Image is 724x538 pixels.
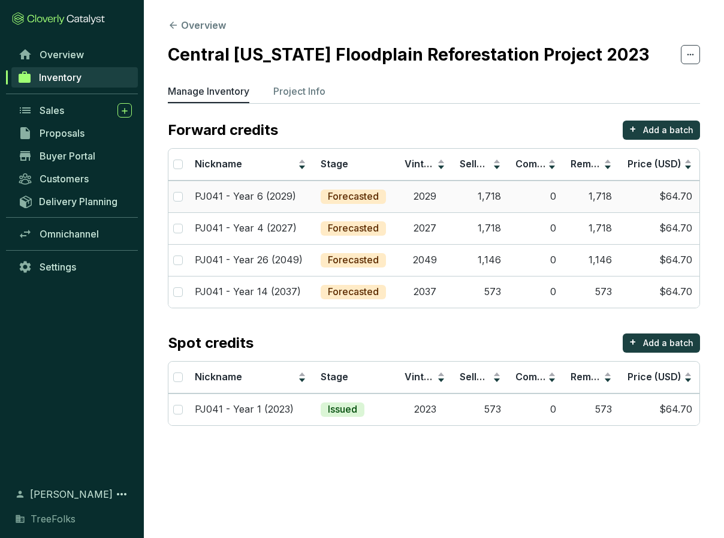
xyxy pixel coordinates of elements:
[30,487,113,501] span: [PERSON_NAME]
[40,127,85,139] span: Proposals
[619,244,699,276] td: $64.70
[313,362,397,393] th: Stage
[40,261,76,273] span: Settings
[12,100,138,121] a: Sales
[11,67,138,88] a: Inventory
[273,84,325,98] p: Project Info
[397,244,452,276] td: 2049
[515,371,567,383] span: Committed
[628,158,681,170] span: Price (USD)
[623,121,700,140] button: +Add a batch
[328,403,357,416] p: Issued
[405,158,442,170] span: Vintage
[31,512,76,526] span: TreeFolks
[452,212,508,244] td: 1,718
[328,222,379,235] p: Forecasted
[571,158,620,170] span: Remaining
[629,121,636,137] p: +
[405,371,442,383] span: Vintage
[628,371,681,383] span: Price (USD)
[12,224,138,244] a: Omnichannel
[12,44,138,65] a: Overview
[619,393,699,425] td: $64.70
[168,18,226,32] button: Overview
[321,158,348,170] span: Stage
[452,181,508,212] td: 1,718
[623,333,700,353] button: +Add a batch
[643,124,693,136] p: Add a batch
[40,228,99,240] span: Omnichannel
[629,333,636,350] p: +
[12,169,138,189] a: Customers
[508,244,563,276] td: 0
[328,190,379,203] p: Forecasted
[571,371,620,383] span: Remaining
[508,393,563,425] td: 0
[321,371,348,383] span: Stage
[563,393,619,425] td: 573
[515,158,567,170] span: Committed
[619,276,699,308] td: $64.70
[397,276,452,308] td: 2037
[168,42,649,67] h2: Central [US_STATE] Floodplain Reforestation Project 2023
[452,244,508,276] td: 1,146
[40,49,84,61] span: Overview
[563,276,619,308] td: 573
[397,393,452,425] td: 2023
[12,257,138,277] a: Settings
[452,276,508,308] td: 573
[460,158,497,170] span: Sellable
[40,173,89,185] span: Customers
[195,403,294,416] p: PJ041 - Year 1 (2023)
[313,149,397,181] th: Stage
[328,254,379,267] p: Forecasted
[563,212,619,244] td: 1,718
[168,121,278,140] p: Forward credits
[508,276,563,308] td: 0
[643,337,693,349] p: Add a batch
[619,181,699,212] td: $64.70
[563,181,619,212] td: 1,718
[40,150,95,162] span: Buyer Portal
[40,104,64,116] span: Sales
[168,333,254,353] p: Spot credits
[195,158,242,170] span: Nickname
[460,371,497,383] span: Sellable
[195,222,297,235] p: PJ041 - Year 4 (2027)
[397,212,452,244] td: 2027
[12,146,138,166] a: Buyer Portal
[12,123,138,143] a: Proposals
[508,181,563,212] td: 0
[397,181,452,212] td: 2029
[195,254,303,267] p: PJ041 - Year 26 (2049)
[508,212,563,244] td: 0
[168,84,249,98] p: Manage Inventory
[452,393,508,425] td: 573
[39,71,82,83] span: Inventory
[195,371,242,383] span: Nickname
[12,191,138,211] a: Delivery Planning
[195,190,296,203] p: PJ041 - Year 6 (2029)
[39,196,117,208] span: Delivery Planning
[328,285,379,299] p: Forecasted
[619,212,699,244] td: $64.70
[563,244,619,276] td: 1,146
[195,285,301,299] p: PJ041 - Year 14 (2037)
